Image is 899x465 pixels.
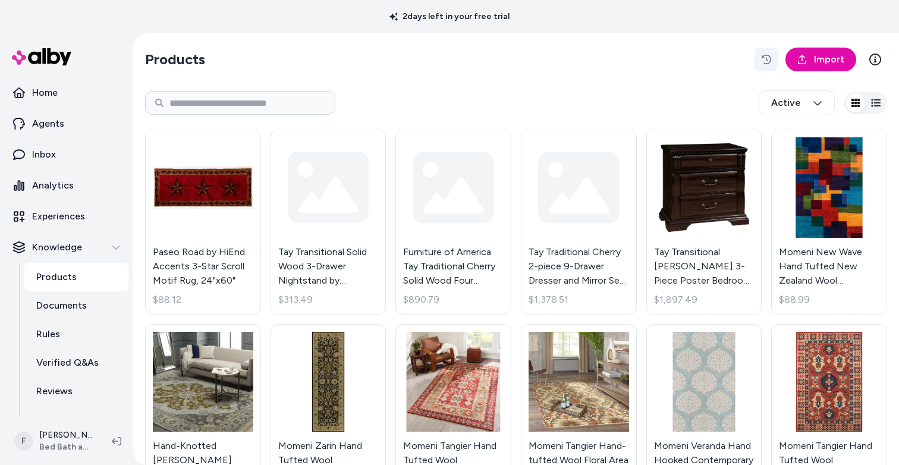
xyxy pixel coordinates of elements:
[32,178,74,193] p: Analytics
[395,130,511,315] a: Furniture of America Tay Traditional Cherry Solid Wood Four Poster Bed$890.79
[24,320,128,348] a: Rules
[5,171,128,200] a: Analytics
[145,130,261,315] a: Paseo Road by HiEnd Accents 3-Star Scroll Motif Rug, 24"x60"Paseo Road by HiEnd Accents 3-Star Sc...
[24,348,128,377] a: Verified Q&As
[39,441,93,453] span: Bed Bath and Beyond
[32,147,56,162] p: Inbox
[39,429,93,441] p: [PERSON_NAME]
[814,52,844,67] span: Import
[5,78,128,107] a: Home
[36,299,87,313] p: Documents
[5,233,128,262] button: Knowledge
[14,432,33,451] span: F
[12,48,71,65] img: alby Logo
[521,130,637,315] a: Tay Traditional Cherry 2-piece 9-Drawer Dresser and Mirror Set by Furniture of America$1,378.51
[271,130,386,315] a: Tay Transitional Solid Wood 3-Drawer Nightstand by Furniture of America$313.49
[32,240,82,255] p: Knowledge
[32,86,58,100] p: Home
[646,130,762,315] a: Tay Transitional Cherry Wood 3-Piece Poster Bedroom Set by Furniture of AmericaTay Transitional [...
[5,109,128,138] a: Agents
[7,422,102,460] button: F[PERSON_NAME]Bed Bath and Beyond
[36,413,115,427] p: Survey Questions
[785,48,856,71] a: Import
[36,327,60,341] p: Rules
[32,209,85,224] p: Experiences
[24,406,128,434] a: Survey Questions
[5,202,128,231] a: Experiences
[759,90,835,115] button: Active
[24,377,128,406] a: Reviews
[145,50,205,69] h2: Products
[5,140,128,169] a: Inbox
[36,270,77,284] p: Products
[771,130,887,315] a: Momeni New Wave Hand Tufted New Zealand Wool Contemporary Geometric Area Rug.Momeni New Wave Hand...
[24,291,128,320] a: Documents
[382,11,517,23] p: 2 days left in your free trial
[24,263,128,291] a: Products
[36,356,99,370] p: Verified Q&As
[32,117,64,131] p: Agents
[36,384,73,398] p: Reviews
